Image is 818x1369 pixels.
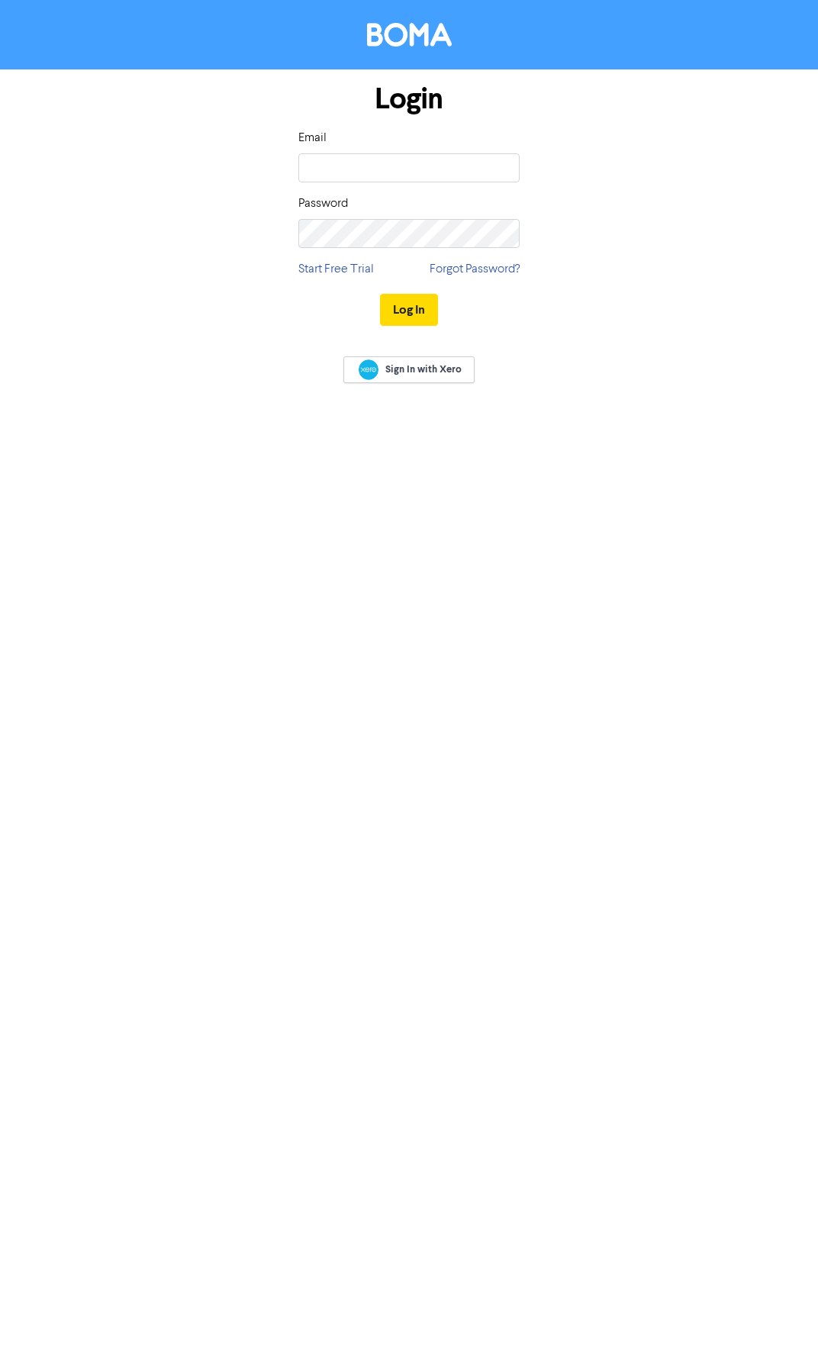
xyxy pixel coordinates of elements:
label: Password [298,195,348,213]
img: Xero logo [359,359,378,380]
span: Sign In with Xero [385,362,462,376]
a: Forgot Password? [430,260,520,279]
a: Sign In with Xero [343,356,475,383]
button: Log In [380,294,438,326]
img: BOMA Logo [367,23,452,47]
h1: Login [298,82,520,117]
label: Email [298,129,327,147]
a: Start Free Trial [298,260,374,279]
